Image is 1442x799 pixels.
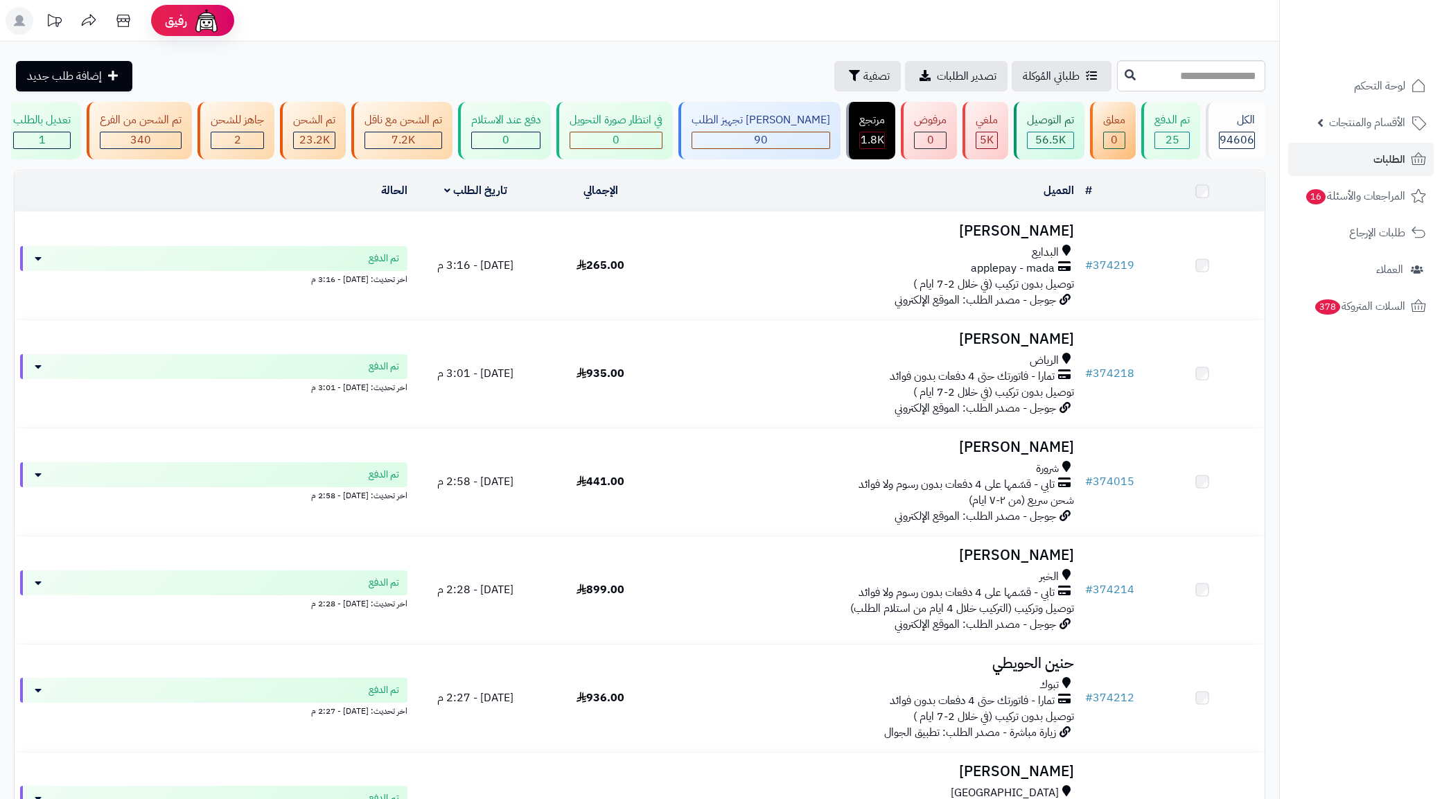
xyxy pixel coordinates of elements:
h3: [PERSON_NAME] [669,764,1074,780]
span: # [1085,257,1093,274]
a: تم الشحن 23.2K [277,102,349,159]
a: لوحة التحكم [1288,69,1434,103]
h3: حنين الحويطي [669,656,1074,671]
span: 90 [754,132,768,148]
span: 7.2K [392,132,415,148]
span: 0 [1111,132,1118,148]
span: [DATE] - 2:28 م [437,581,513,598]
span: إضافة طلب جديد [27,68,102,85]
a: مرتجع 1.8K [843,102,898,159]
span: applepay - mada [971,261,1055,276]
span: تمارا - فاتورتك حتى 4 دفعات بدون فوائد [890,693,1055,709]
span: [DATE] - 3:16 م [437,257,513,274]
a: السلات المتروكة378 [1288,290,1434,323]
span: توصيل وتركيب (التركيب خلال 4 ايام من استلام الطلب) [850,600,1074,617]
span: 265.00 [577,257,624,274]
span: 936.00 [577,690,624,706]
div: 1808 [860,132,884,148]
a: تصدير الطلبات [905,61,1008,91]
span: الطلبات [1373,150,1405,169]
div: 23233 [294,132,335,148]
h3: [PERSON_NAME] [669,547,1074,563]
div: مرفوض [914,112,947,128]
h3: [PERSON_NAME] [669,439,1074,455]
a: #374219 [1085,257,1134,274]
div: اخر تحديث: [DATE] - 3:01 م [20,379,407,394]
span: 0 [502,132,509,148]
span: # [1085,473,1093,490]
span: زيارة مباشرة - مصدر الطلب: تطبيق الجوال [884,724,1056,741]
div: 0 [472,132,540,148]
div: اخر تحديث: [DATE] - 2:27 م [20,703,407,717]
span: تابي - قسّمها على 4 دفعات بدون رسوم ولا فوائد [859,477,1055,493]
h3: [PERSON_NAME] [669,223,1074,239]
span: لوحة التحكم [1354,76,1405,96]
a: [PERSON_NAME] تجهيز الطلب 90 [676,102,843,159]
span: تم الدفع [369,360,399,374]
span: طلباتي المُوكلة [1023,68,1080,85]
span: 56.5K [1035,132,1066,148]
span: 935.00 [577,365,624,382]
span: 16 [1306,189,1326,204]
span: العملاء [1376,260,1403,279]
div: دفع عند الاستلام [471,112,540,128]
a: في انتظار صورة التحويل 0 [554,102,676,159]
div: 7223 [365,132,441,148]
span: شحن سريع (من ٢-٧ ايام) [969,492,1074,509]
span: # [1085,690,1093,706]
span: [DATE] - 2:27 م [437,690,513,706]
span: جوجل - مصدر الطلب: الموقع الإلكتروني [895,292,1056,308]
div: تم الشحن من الفرع [100,112,182,128]
div: 0 [915,132,946,148]
a: #374214 [1085,581,1134,598]
span: توصيل بدون تركيب (في خلال 2-7 ايام ) [913,384,1074,401]
span: جوجل - مصدر الطلب: الموقع الإلكتروني [895,616,1056,633]
span: المراجعات والأسئلة [1305,186,1405,206]
span: شرورة [1036,461,1059,477]
span: تم الدفع [369,683,399,697]
div: تم الدفع [1154,112,1190,128]
img: ai-face.png [193,7,220,35]
span: 0 [613,132,619,148]
div: 340 [100,132,181,148]
a: مرفوض 0 [898,102,960,159]
span: 0 [927,132,934,148]
div: 2 [211,132,263,148]
a: الحالة [381,182,407,199]
a: تاريخ الطلب [444,182,507,199]
img: logo-2.png [1348,35,1429,64]
a: العملاء [1288,253,1434,286]
span: تم الدفع [369,468,399,482]
a: تم التوصيل 56.5K [1011,102,1087,159]
div: 4969 [976,132,997,148]
a: تم الدفع 25 [1138,102,1203,159]
a: الكل94606 [1203,102,1268,159]
a: معلق 0 [1087,102,1138,159]
h3: [PERSON_NAME] [669,331,1074,347]
button: تصفية [834,61,901,91]
a: #374218 [1085,365,1134,382]
span: تصدير الطلبات [937,68,996,85]
span: [DATE] - 2:58 م [437,473,513,490]
span: الأقسام والمنتجات [1329,113,1405,132]
span: 441.00 [577,473,624,490]
a: #374015 [1085,473,1134,490]
span: تصفية [863,68,890,85]
a: طلباتي المُوكلة [1012,61,1111,91]
span: تمارا - فاتورتك حتى 4 دفعات بدون فوائد [890,369,1055,385]
span: رفيق [165,12,187,29]
span: 94606 [1220,132,1254,148]
span: 2 [234,132,241,148]
div: ملغي [976,112,998,128]
div: في انتظار صورة التحويل [570,112,662,128]
span: 23.2K [299,132,330,148]
span: جوجل - مصدر الطلب: الموقع الإلكتروني [895,400,1056,416]
span: تم الدفع [369,252,399,265]
span: تابي - قسّمها على 4 دفعات بدون رسوم ولا فوائد [859,585,1055,601]
div: 0 [1104,132,1125,148]
a: الإجمالي [583,182,618,199]
a: تحديثات المنصة [37,7,71,38]
a: # [1085,182,1092,199]
a: العميل [1044,182,1074,199]
div: معلق [1103,112,1125,128]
